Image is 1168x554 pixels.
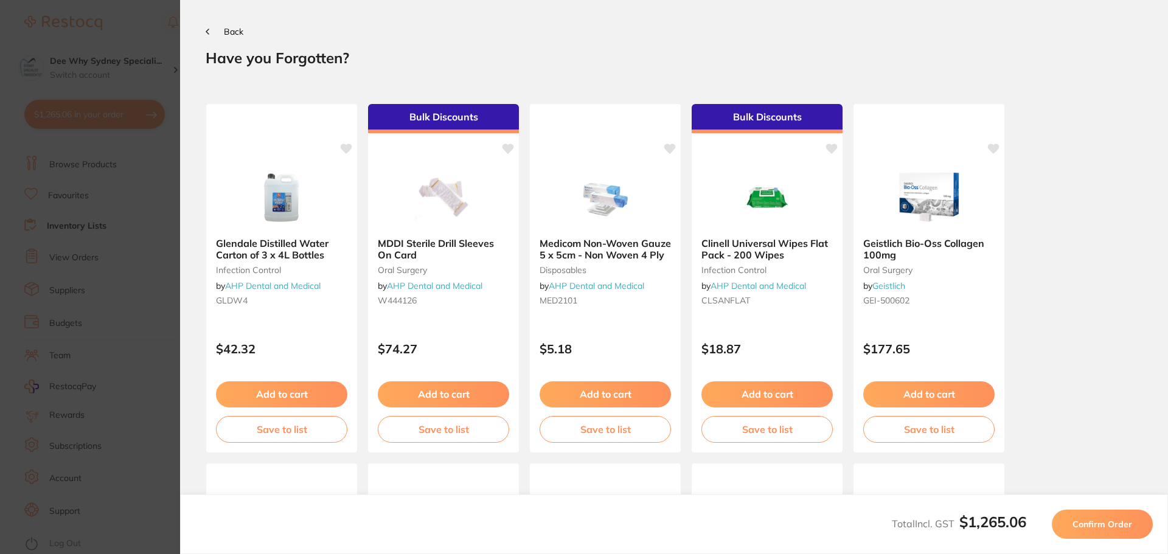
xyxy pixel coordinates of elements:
span: Back [224,26,243,37]
small: CLSANFLAT [701,296,833,305]
button: Save to list [701,416,833,443]
button: Save to list [540,416,671,443]
h2: Have you Forgotten? [206,49,1142,67]
a: AHP Dental and Medical [387,280,482,291]
a: AHP Dental and Medical [225,280,321,291]
b: Geistlich Bio-Oss Collagen 100mg [863,238,995,260]
button: Add to cart [216,381,347,407]
span: by [216,280,321,291]
div: Bulk Discounts [692,104,843,133]
span: by [863,280,905,291]
button: Save to list [216,416,347,443]
small: disposables [540,265,671,275]
small: oral surgery [378,265,509,275]
button: Add to cart [378,381,509,407]
img: Glendale Distilled Water Carton of 3 x 4L Bottles [242,167,321,228]
p: $18.87 [701,342,833,356]
span: by [701,280,806,291]
b: MDDI Sterile Drill Sleeves On Card [378,238,509,260]
small: infection control [216,265,347,275]
b: $1,265.06 [959,513,1026,531]
button: Confirm Order [1052,510,1153,539]
button: Add to cart [863,381,995,407]
small: oral surgery [863,265,995,275]
small: W444126 [378,296,509,305]
p: $42.32 [216,342,347,356]
small: GEI-500602 [863,296,995,305]
a: AHP Dental and Medical [549,280,644,291]
a: Geistlich [872,280,905,291]
p: $74.27 [378,342,509,356]
b: Glendale Distilled Water Carton of 3 x 4L Bottles [216,238,347,260]
button: Save to list [378,416,509,443]
img: Medicom Non-Woven Gauze 5 x 5cm - Non Woven 4 Ply [566,167,645,228]
button: Back [206,27,243,36]
span: by [540,280,644,291]
a: AHP Dental and Medical [711,280,806,291]
small: MED2101 [540,296,671,305]
div: Bulk Discounts [368,104,519,133]
img: Clinell Universal Wipes Flat Pack - 200 Wipes [728,167,807,228]
small: infection control [701,265,833,275]
img: Geistlich Bio-Oss Collagen 100mg [889,167,968,228]
b: Medicom Non-Woven Gauze 5 x 5cm - Non Woven 4 Ply [540,238,671,260]
button: Add to cart [540,381,671,407]
small: GLDW4 [216,296,347,305]
button: Save to list [863,416,995,443]
img: MDDI Sterile Drill Sleeves On Card [404,167,483,228]
p: $5.18 [540,342,671,356]
button: Add to cart [701,381,833,407]
p: $177.65 [863,342,995,356]
span: by [378,280,482,291]
b: Clinell Universal Wipes Flat Pack - 200 Wipes [701,238,833,260]
span: Confirm Order [1072,519,1132,530]
span: Total Incl. GST [892,518,1026,530]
